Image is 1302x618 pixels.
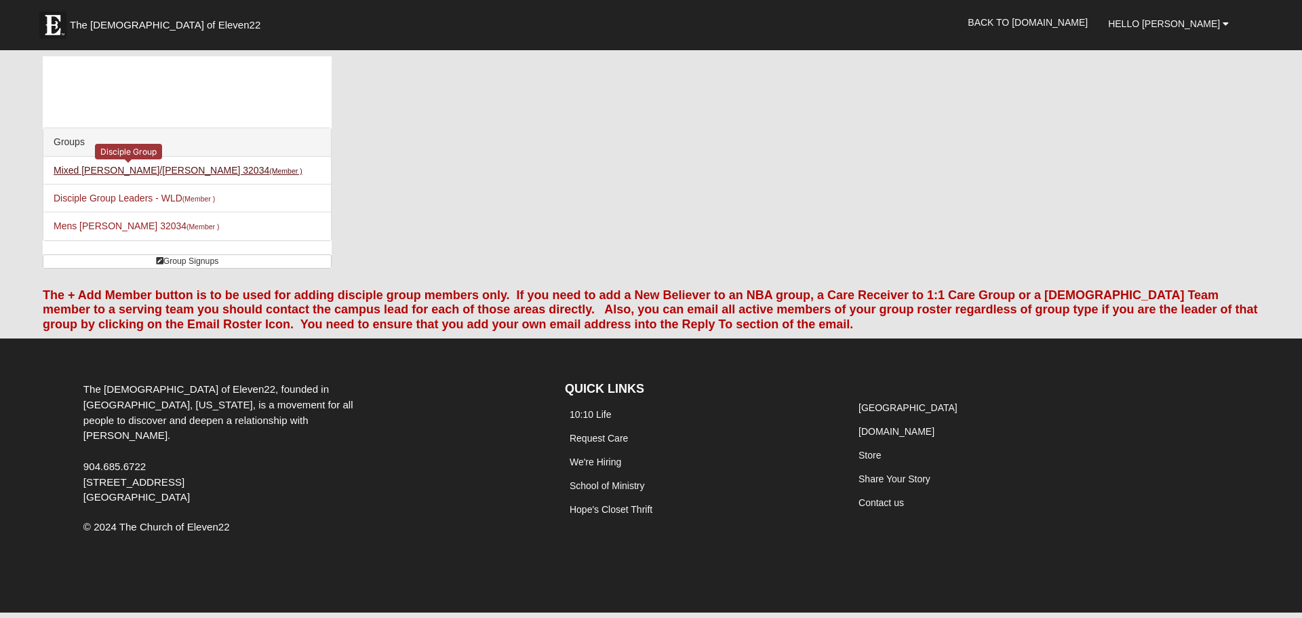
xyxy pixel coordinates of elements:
[570,480,644,491] a: School of Ministry
[95,144,162,159] div: Disciple Group
[570,504,652,515] a: Hope's Closet Thrift
[269,167,302,175] small: (Member )
[1108,18,1220,29] span: Hello [PERSON_NAME]
[859,426,934,437] a: [DOMAIN_NAME]
[570,457,621,467] a: We're Hiring
[43,288,1257,331] font: The + Add Member button is to be used for adding disciple group members only. If you need to add ...
[39,12,66,39] img: Eleven22 logo
[33,5,304,39] a: The [DEMOGRAPHIC_DATA] of Eleven22
[565,382,833,397] h4: QUICK LINKS
[83,521,230,533] span: © 2024 The Church of Eleven22
[54,193,215,204] a: Disciple Group Leaders - WLD(Member )
[1098,7,1239,41] a: Hello [PERSON_NAME]
[958,5,1098,39] a: Back to [DOMAIN_NAME]
[859,450,881,461] a: Store
[73,382,394,505] div: The [DEMOGRAPHIC_DATA] of Eleven22, founded in [GEOGRAPHIC_DATA], [US_STATE], is a movement for a...
[859,474,930,484] a: Share Your Story
[43,128,331,157] div: Groups
[83,491,190,503] span: [GEOGRAPHIC_DATA]
[186,223,219,231] small: (Member )
[182,195,215,203] small: (Member )
[570,433,628,444] a: Request Care
[859,497,904,508] a: Contact us
[859,402,958,413] a: [GEOGRAPHIC_DATA]
[570,409,612,420] a: 10:10 Life
[54,220,220,231] a: Mens [PERSON_NAME] 32034(Member )
[43,254,332,269] a: Group Signups
[54,165,302,176] a: Mixed [PERSON_NAME]/[PERSON_NAME] 32034(Member )
[70,18,260,32] span: The [DEMOGRAPHIC_DATA] of Eleven22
